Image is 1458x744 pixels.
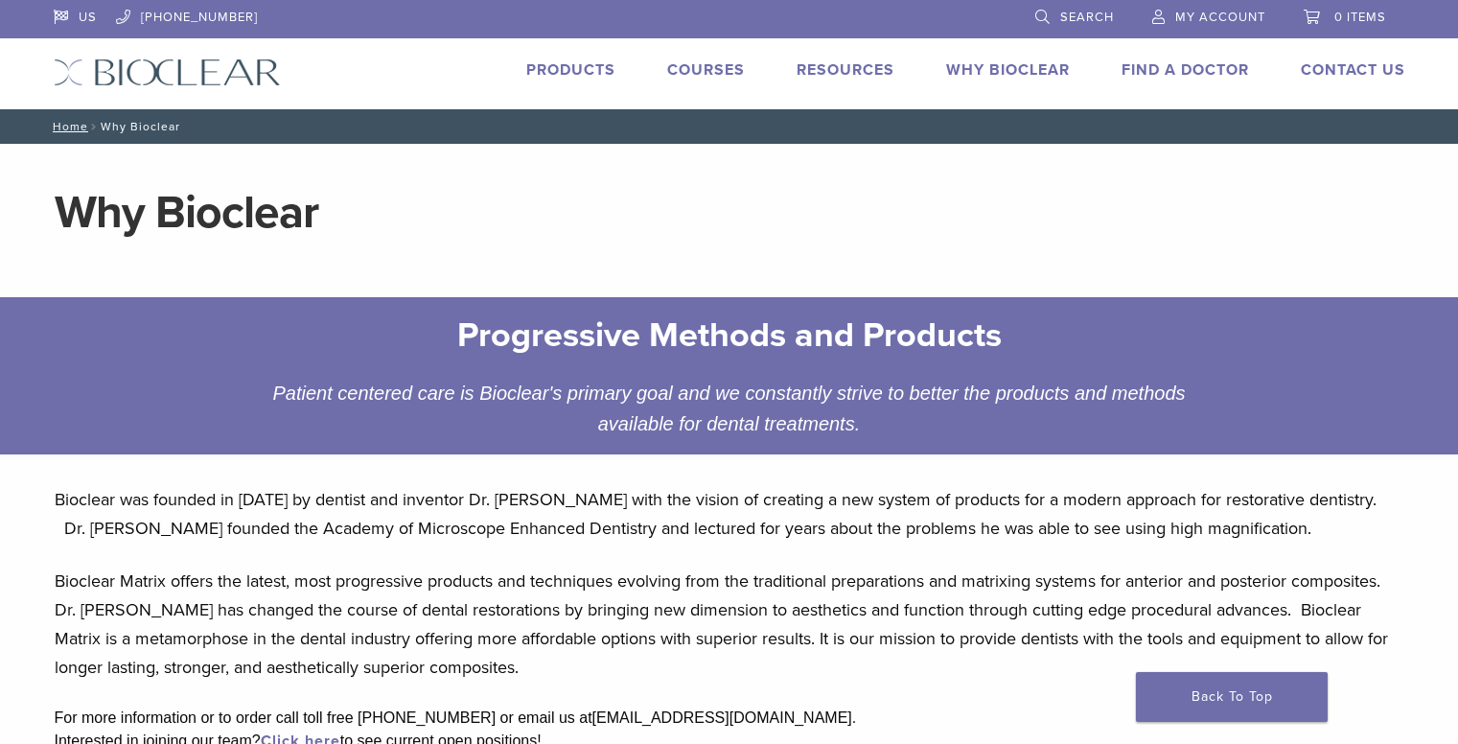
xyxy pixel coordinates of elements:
[1334,10,1386,25] span: 0 items
[39,109,1420,144] nav: Why Bioclear
[1136,672,1328,722] a: Back To Top
[1060,10,1114,25] span: Search
[1175,10,1265,25] span: My Account
[55,190,1404,236] h1: Why Bioclear
[47,120,88,133] a: Home
[88,122,101,131] span: /
[55,707,1404,730] div: For more information or to order call toll free [PHONE_NUMBER] or email us at [EMAIL_ADDRESS][DOM...
[797,60,894,80] a: Resources
[946,60,1070,80] a: Why Bioclear
[1122,60,1249,80] a: Find A Doctor
[55,485,1404,543] p: Bioclear was founded in [DATE] by dentist and inventor Dr. [PERSON_NAME] with the vision of creat...
[54,58,281,86] img: Bioclear
[667,60,745,80] a: Courses
[55,567,1404,682] p: Bioclear Matrix offers the latest, most progressive products and techniques evolving from the tra...
[258,313,1201,359] h2: Progressive Methods and Products
[243,378,1215,439] div: Patient centered care is Bioclear's primary goal and we constantly strive to better the products ...
[1301,60,1405,80] a: Contact Us
[526,60,615,80] a: Products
